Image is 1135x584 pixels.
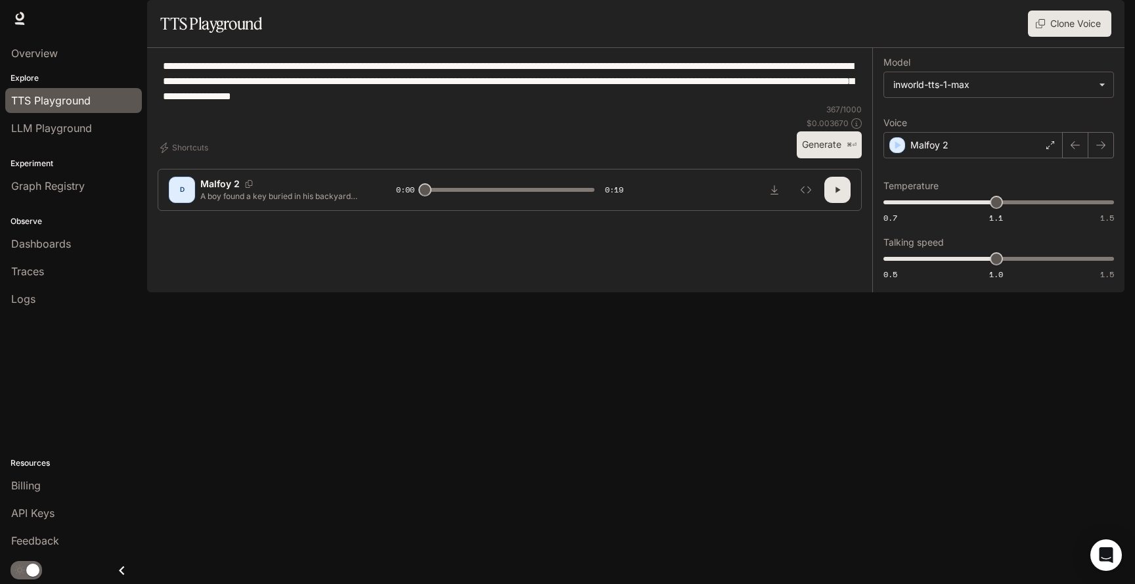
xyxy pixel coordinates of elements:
p: ⌘⏎ [847,141,857,149]
span: 0.5 [883,269,897,280]
p: Model [883,58,910,67]
span: 0:19 [605,183,623,196]
button: Inspect [793,177,819,203]
span: 0:00 [396,183,414,196]
p: Voice [883,118,907,127]
div: inworld-tts-1-max [893,78,1092,91]
span: 1.5 [1100,269,1114,280]
p: 367 / 1000 [826,104,862,115]
div: Open Intercom Messenger [1090,539,1122,571]
div: inworld-tts-1-max [884,72,1113,97]
p: Malfoy 2 [910,139,948,152]
button: Shortcuts [158,137,213,158]
span: 1.5 [1100,212,1114,223]
span: 1.0 [989,269,1003,280]
p: A boy found a key buried in his backyard and tried it on every lock he could find. One night, it ... [200,191,365,202]
button: Copy Voice ID [240,180,258,188]
button: Generate⌘⏎ [797,131,862,158]
p: Temperature [883,181,939,191]
button: Clone Voice [1028,11,1111,37]
span: 1.1 [989,212,1003,223]
p: Talking speed [883,238,944,247]
div: D [171,179,192,200]
p: $ 0.003670 [807,118,849,129]
h1: TTS Playground [160,11,262,37]
span: 0.7 [883,212,897,223]
button: Download audio [761,177,788,203]
p: Malfoy 2 [200,177,240,191]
